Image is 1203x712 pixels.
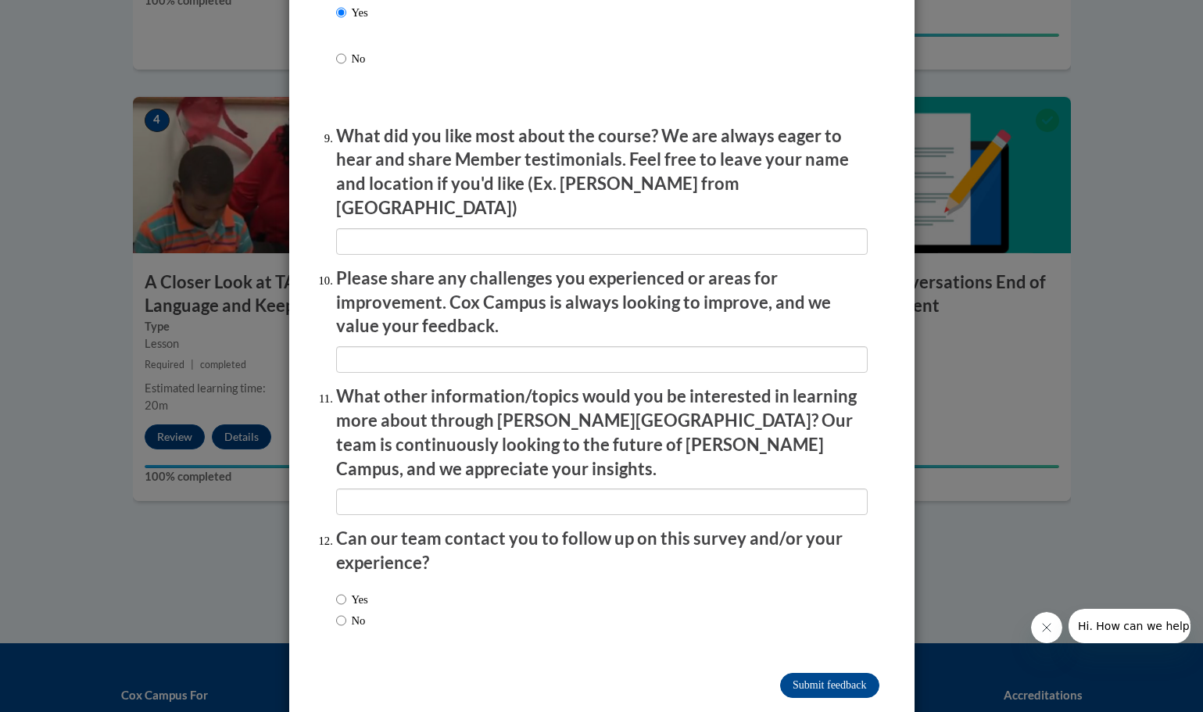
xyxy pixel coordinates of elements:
[336,4,346,21] input: Yes
[780,673,879,698] input: Submit feedback
[336,612,346,629] input: No
[336,50,346,67] input: No
[336,527,868,575] p: Can our team contact you to follow up on this survey and/or your experience?
[336,385,868,481] p: What other information/topics would you be interested in learning more about through [PERSON_NAME...
[336,124,868,220] p: What did you like most about the course? We are always eager to hear and share Member testimonial...
[1031,612,1062,643] iframe: Close message
[352,50,368,67] p: No
[1069,609,1190,643] iframe: Message from company
[352,4,368,21] p: Yes
[336,591,346,608] input: Yes
[9,11,127,23] span: Hi. How can we help?
[336,612,366,629] label: No
[336,591,368,608] label: Yes
[336,267,868,338] p: Please share any challenges you experienced or areas for improvement. Cox Campus is always lookin...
